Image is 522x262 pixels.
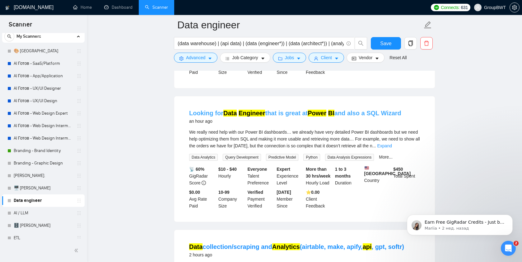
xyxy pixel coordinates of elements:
span: My Scanners [16,30,41,43]
span: holder [77,111,82,116]
div: Experience Level [275,166,305,186]
span: search [355,40,367,46]
span: Connects: [441,4,459,11]
input: Search Freelance Jobs... [178,40,344,47]
span: holder [77,86,82,91]
mark: Data [189,243,203,250]
span: holder [77,211,82,216]
mark: Power [308,110,326,117]
button: Save [371,37,401,50]
button: delete [420,37,433,50]
div: Avg Rate Paid [188,189,217,209]
span: edit [424,21,432,29]
button: search [4,31,14,41]
button: search [355,37,367,50]
span: caret-down [296,56,301,61]
a: AI Готов - SaaS/Platform [14,57,73,70]
span: 631 [461,4,468,11]
mark: BI [328,110,334,117]
span: user [314,56,318,61]
mark: Data [223,110,237,117]
span: setting [179,56,184,61]
span: bars [225,56,230,61]
span: holder [77,98,82,103]
span: Client [321,54,332,61]
b: $0.00 [189,190,200,195]
span: We really need help with our Power BI dashboards… we already have very detailed Power BI dashboar... [189,130,420,148]
mark: Engineer [239,110,265,117]
span: caret-down [208,56,212,61]
input: Scanner name... [177,17,422,33]
b: Everyone [248,167,267,172]
b: 1 to 3 months [335,167,351,179]
span: holder [77,198,82,203]
span: caret-down [334,56,339,61]
img: 🇺🇸 [365,166,369,170]
a: AI Готов - Web Design Intermediate минус Development [14,132,73,145]
span: holder [77,161,82,166]
div: GigRadar Score [188,166,217,186]
span: holder [77,186,82,191]
iframe: Intercom live chat [501,241,516,256]
a: dashboardDashboard [104,5,133,10]
a: Looking forData Engineerthat is great atPower BIand also a SQL Wizard [189,110,401,117]
button: userClientcaret-down [309,53,344,63]
span: delete [421,40,432,46]
span: holder [77,173,82,178]
a: [PERSON_NAME]. [14,169,73,182]
div: an hour ago [189,117,401,125]
a: AI Готов - App/Application [14,70,73,82]
div: Duration [334,166,363,186]
span: copy [405,40,417,46]
mark: Analytics [272,243,300,250]
div: 2 hours ago [189,251,404,259]
span: Jobs [285,54,294,61]
span: folder [278,56,282,61]
b: [DATE] [277,190,291,195]
iframe: Intercom notifications сообщение [398,202,522,245]
b: [GEOGRAPHIC_DATA] [364,166,411,176]
b: ⭐️ 0.00 [306,190,319,195]
div: We really need help with our Power BI dashboards… we already have very detailed Power BI dashboar... [189,129,420,149]
img: upwork-logo.png [434,5,439,10]
b: More than 30 hrs/week [306,167,330,179]
div: Company Size [217,189,246,209]
b: $ 450 [393,167,403,172]
a: More... [379,155,393,160]
a: setting [510,5,520,10]
span: Advanced [186,54,205,61]
div: Client Feedback [305,189,334,209]
div: Country [363,166,392,186]
span: Scanner [4,20,37,33]
a: AI / LLM [14,207,73,219]
button: folderJobscaret-down [273,53,306,63]
span: Predictive Model [266,154,299,161]
button: setting [510,2,520,12]
span: holder [77,49,82,54]
a: Data engineer [14,194,73,207]
button: copy [404,37,417,50]
span: holder [77,136,82,141]
a: 🎨 [GEOGRAPHIC_DATA] [14,45,73,57]
span: info-circle [202,181,206,185]
button: idcardVendorcaret-down [347,53,385,63]
a: Datacollection/scraping andAnalytics(airtable, make, apify,api, gpt, softr) [189,243,404,250]
span: holder [77,74,82,79]
a: Reset All [389,54,407,61]
a: 🗄️ [PERSON_NAME] [14,219,73,232]
span: 2 [514,241,519,246]
span: Data Analytics [189,154,218,161]
b: 📡 60% [189,167,204,172]
a: AI Готов - UX/UI Designer [14,82,73,95]
b: Verified [248,190,263,195]
span: Python [303,154,320,161]
a: AI Готов - UX/UI Design [14,95,73,107]
img: logo [5,3,10,13]
a: 🖥️ [PERSON_NAME] [14,182,73,194]
span: caret-down [375,56,379,61]
b: 10-99 [218,190,230,195]
div: Member Since [275,189,305,209]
